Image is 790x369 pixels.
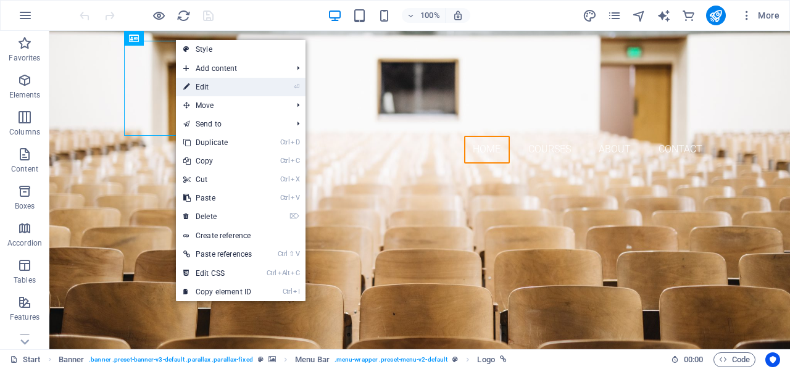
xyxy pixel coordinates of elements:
[294,83,299,91] i: ⏎
[293,288,299,296] i: I
[632,8,647,23] button: navigator
[289,250,294,258] i: ⇧
[291,157,299,165] i: C
[289,212,299,220] i: ⌦
[268,356,276,363] i: This element contains a background
[283,288,293,296] i: Ctrl
[176,207,259,226] a: ⌦Delete
[151,8,166,23] button: Click here to leave preview mode and continue editing
[765,352,780,367] button: Usercentrics
[267,269,276,277] i: Ctrl
[89,352,252,367] span: . banner .preset-banner-v3-default .parallax .parallax-fixed
[176,226,306,245] a: Create reference
[11,164,38,174] p: Content
[176,264,259,283] a: CtrlAltCEdit CSS
[176,152,259,170] a: CtrlCCopy
[177,9,191,23] i: Reload page
[14,275,36,285] p: Tables
[176,133,259,152] a: CtrlDDuplicate
[607,9,622,23] i: Pages (Ctrl+Alt+S)
[9,53,40,63] p: Favorites
[176,78,259,96] a: ⏎Edit
[280,194,290,202] i: Ctrl
[402,8,446,23] button: 100%
[176,170,259,189] a: CtrlXCut
[296,250,299,258] i: V
[280,138,290,146] i: Ctrl
[280,157,290,165] i: Ctrl
[684,352,703,367] span: 00 00
[291,138,299,146] i: D
[295,352,330,367] span: Click to select. Double-click to edit
[176,283,259,301] a: CtrlICopy element ID
[176,8,191,23] button: reload
[176,96,287,115] span: Move
[583,8,597,23] button: design
[7,238,42,248] p: Accordion
[10,352,41,367] a: Click to cancel selection. Double-click to open Pages
[657,9,671,23] i: AI Writer
[452,356,458,363] i: This element is a customizable preset
[736,6,784,25] button: More
[59,352,507,367] nav: breadcrumb
[335,352,447,367] span: . menu-wrapper .preset-menu-v2-default
[176,40,306,59] a: Style
[10,312,39,322] p: Features
[9,90,41,100] p: Elements
[681,8,696,23] button: commerce
[719,352,750,367] span: Code
[741,9,780,22] span: More
[681,9,696,23] i: Commerce
[15,201,35,211] p: Boxes
[713,352,755,367] button: Code
[176,189,259,207] a: CtrlVPaste
[291,175,299,183] i: X
[291,269,299,277] i: C
[9,127,40,137] p: Columns
[420,8,440,23] h6: 100%
[59,352,85,367] span: Click to select. Double-click to edit
[176,59,287,78] span: Add content
[176,245,259,263] a: Ctrl⇧VPaste references
[500,356,507,363] i: This element is linked
[706,6,726,25] button: publish
[280,175,290,183] i: Ctrl
[278,269,290,277] i: Alt
[671,352,704,367] h6: Session time
[278,250,288,258] i: Ctrl
[583,9,597,23] i: Design (Ctrl+Alt+Y)
[291,194,299,202] i: V
[477,352,494,367] span: Click to select. Double-click to edit
[692,355,694,364] span: :
[709,9,723,23] i: Publish
[258,356,264,363] i: This element is a customizable preset
[176,115,287,133] a: Send to
[632,9,646,23] i: Navigator
[607,8,622,23] button: pages
[657,8,671,23] button: text_generator
[452,10,464,21] i: On resize automatically adjust zoom level to fit chosen device.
